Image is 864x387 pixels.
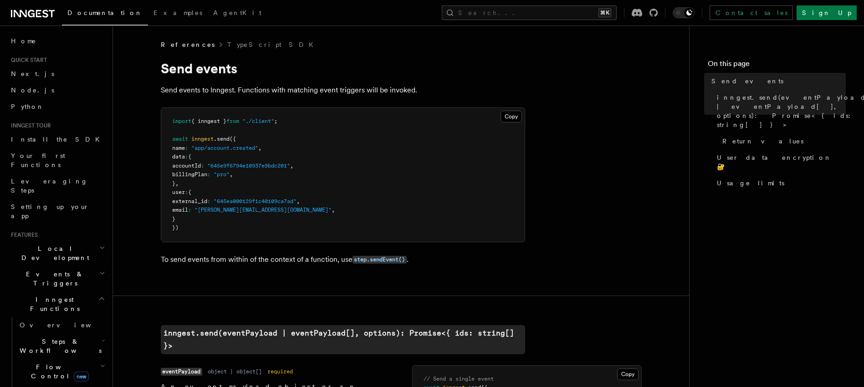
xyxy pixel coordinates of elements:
a: Documentation [62,3,148,25]
span: , [290,163,293,169]
span: Your first Functions [11,152,65,168]
span: import [172,118,191,124]
h1: Send events [161,60,525,76]
dd: required [267,368,293,375]
a: Setting up your app [7,199,107,224]
span: Install the SDK [11,136,105,143]
a: Examples [148,3,208,25]
span: // Send a single event [424,376,494,382]
a: Sign Up [797,5,857,20]
span: : [188,207,191,213]
span: Send events [711,76,783,86]
span: Home [11,36,36,46]
a: Leveraging Steps [7,173,107,199]
span: Quick start [7,56,47,64]
a: inngest.send(eventPayload | eventPayload[], options): Promise<{ ids: string[] }> [161,325,525,354]
span: } [172,180,175,187]
span: "app/account.created" [191,145,258,151]
kbd: ⌘K [598,8,611,17]
span: "pro" [214,171,230,178]
a: Home [7,33,107,49]
span: from [226,118,239,124]
button: Copy [617,368,639,380]
a: Contact sales [710,5,793,20]
span: Inngest tour [7,122,51,129]
span: , [297,198,300,204]
span: .send [214,136,230,142]
span: "[PERSON_NAME][EMAIL_ADDRESS][DOMAIN_NAME]" [194,207,332,213]
span: Examples [153,9,202,16]
span: new [74,372,89,382]
button: Search...⌘K [442,5,617,20]
span: external_id [172,198,207,204]
code: step.sendEvent() [353,256,407,264]
button: Copy [501,111,522,122]
a: inngest.send(eventPayload | eventPayload[], options): Promise<{ ids: string[] }> [713,89,846,133]
a: Send events [708,73,846,89]
span: Inngest Functions [7,295,98,313]
span: Steps & Workflows [16,337,102,355]
span: Features [7,231,38,239]
a: Install the SDK [7,131,107,148]
a: Node.js [7,82,107,98]
span: : [185,189,188,195]
span: , [230,171,233,178]
span: : [207,198,210,204]
span: Overview [20,321,113,329]
span: : [185,153,188,160]
p: Send events to Inngest. Functions with matching event triggers will be invoked. [161,84,525,97]
a: step.sendEvent() [353,255,407,264]
span: : [207,171,210,178]
span: { [188,189,191,195]
button: Flow Controlnew [16,359,107,384]
span: "645ea000129f1c40109ca7ad" [214,198,297,204]
span: user [172,189,185,195]
span: AgentKit [213,9,261,16]
span: await [172,136,188,142]
span: { inngest } [191,118,226,124]
button: Toggle dark mode [673,7,695,18]
a: Usage limits [713,175,846,191]
button: Events & Triggers [7,266,107,291]
span: Usage limits [717,178,784,188]
span: accountId [172,163,201,169]
code: eventPayload [161,368,202,376]
span: Node.js [11,87,54,94]
span: : [185,145,188,151]
span: }) [172,224,179,231]
span: name [172,145,185,151]
span: email [172,207,188,213]
dd: object | object[] [208,368,262,375]
span: User data encryption 🔐 [717,153,846,171]
span: "./client" [242,118,274,124]
span: data [172,153,185,160]
a: Return values [719,133,846,149]
a: Overview [16,317,107,333]
span: Events & Triggers [7,270,99,288]
span: inngest [191,136,214,142]
span: { [188,153,191,160]
span: Next.js [11,70,54,77]
p: To send events from within of the context of a function, use . [161,253,525,266]
span: } [172,216,175,222]
span: Leveraging Steps [11,178,88,194]
span: , [332,207,335,213]
span: "645e9f6794e10937e9bdc201" [207,163,290,169]
span: Python [11,103,44,110]
a: AgentKit [208,3,267,25]
button: Inngest Functions [7,291,107,317]
button: Local Development [7,240,107,266]
span: References [161,40,215,49]
a: Next.js [7,66,107,82]
span: ; [274,118,277,124]
button: Steps & Workflows [16,333,107,359]
a: TypeScript SDK [227,40,319,49]
span: , [175,180,179,187]
h4: On this page [708,58,846,73]
span: : [201,163,204,169]
span: Local Development [7,244,99,262]
span: , [258,145,261,151]
span: Documentation [67,9,143,16]
a: Python [7,98,107,115]
span: billingPlan [172,171,207,178]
